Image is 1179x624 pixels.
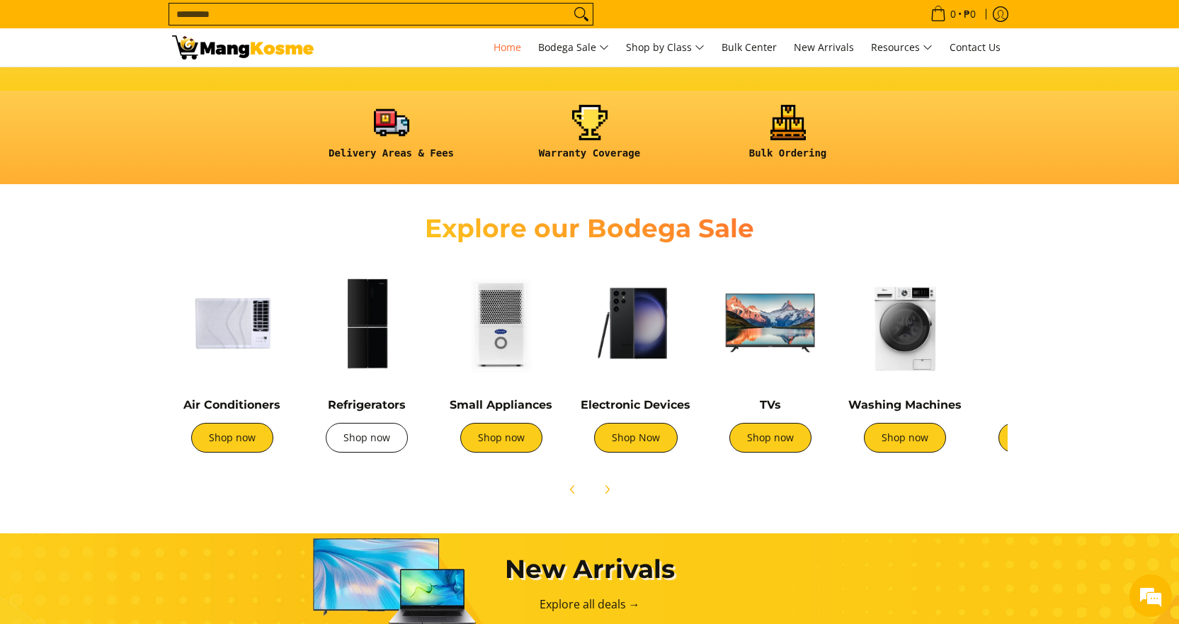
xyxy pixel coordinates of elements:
img: Refrigerators [307,263,427,383]
a: TVs [760,398,781,412]
a: Shop now [864,423,946,453]
img: Cookers [979,263,1100,383]
img: Small Appliances [441,263,562,383]
a: Electronic Devices [581,398,690,412]
a: Resources [864,28,940,67]
button: Next [591,474,622,505]
nav: Main Menu [328,28,1008,67]
a: Washing Machines [848,398,962,412]
a: Bulk Center [714,28,784,67]
a: Shop by Class [619,28,712,67]
img: Electronic Devices [576,263,696,383]
a: <h6><strong>Warranty Coverage</strong></h6> [498,105,682,171]
h2: Explore our Bodega Sale [385,212,795,244]
span: ₱0 [962,9,978,19]
span: Contact Us [950,40,1001,54]
a: Shop now [326,423,408,453]
button: Previous [557,474,588,505]
a: Contact Us [942,28,1008,67]
img: Washing Machines [845,263,965,383]
a: Air Conditioners [183,398,280,412]
a: New Arrivals [787,28,861,67]
img: Air Conditioners [172,263,292,383]
a: Shop now [191,423,273,453]
span: New Arrivals [794,40,854,54]
a: Shop now [460,423,542,453]
a: Refrigerators [328,398,406,412]
button: Search [570,4,593,25]
span: 0 [948,9,958,19]
span: Bulk Center [722,40,777,54]
a: <h6><strong>Bulk Ordering</strong></h6> [696,105,880,171]
span: • [926,6,980,22]
img: TVs [710,263,831,383]
span: Home [494,40,521,54]
a: Shop Now [594,423,678,453]
a: <h6><strong>Delivery Areas & Fees</strong></h6> [300,105,484,171]
span: Bodega Sale [538,39,609,57]
a: Explore all deals → [540,596,640,612]
span: Shop by Class [626,39,705,57]
span: Resources [871,39,933,57]
a: Shop now [998,423,1081,453]
a: Bodega Sale [531,28,616,67]
a: Shop now [729,423,811,453]
a: Home [486,28,528,67]
a: Small Appliances [450,398,552,412]
img: Mang Kosme: Your Home Appliances Warehouse Sale Partner! [172,35,314,59]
